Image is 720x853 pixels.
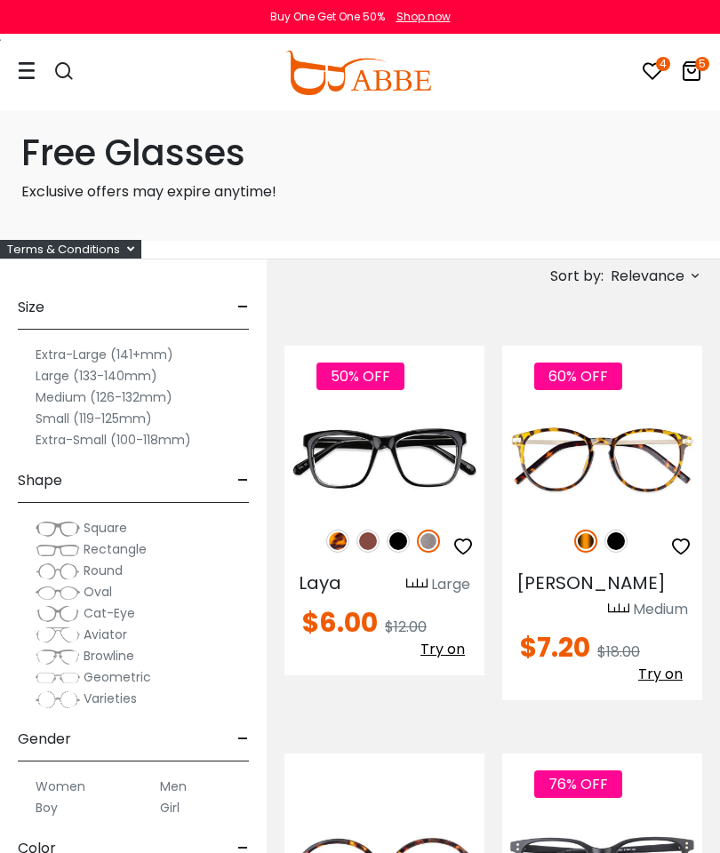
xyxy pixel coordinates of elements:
span: Relevance [611,260,684,292]
img: Geometric.png [36,669,80,687]
span: 60% OFF [534,363,622,390]
img: Varieties.png [36,690,80,709]
span: Laya [299,570,341,595]
span: Shape [18,459,62,502]
img: abbeglasses.com [285,51,431,95]
span: 76% OFF [534,770,622,798]
label: Small (119-125mm) [36,408,152,429]
a: 4 [642,64,663,84]
img: Rectangle.png [36,541,80,559]
span: Browline [84,647,134,665]
span: Aviator [84,626,127,643]
a: 5 [681,64,702,84]
img: Tortoise [574,530,597,553]
img: Black [387,530,410,553]
button: Try on [633,663,688,686]
div: Shop now [396,9,451,25]
i: 5 [695,57,709,71]
img: Browline.png [36,648,80,666]
a: Shop now [388,9,451,24]
span: Gender [18,718,71,761]
img: Oval.png [36,584,80,602]
img: Tortoise Callie - Combination ,Universal Bridge Fit [502,410,702,510]
label: Girl [160,797,180,818]
span: Square [84,519,127,537]
span: Size [18,286,44,329]
span: Round [84,562,123,579]
span: Cat-Eye [84,604,135,622]
p: Exclusive offers may expire anytime! [21,181,699,203]
button: Try on [415,638,470,661]
span: - [237,286,249,329]
img: Gun Laya - Plastic ,Universal Bridge Fit [284,410,484,510]
span: $12.00 [385,617,427,637]
label: Extra-Small (100-118mm) [36,429,191,450]
span: [PERSON_NAME] [516,570,666,595]
span: $6.00 [302,603,378,642]
img: Square.png [36,520,80,538]
label: Extra-Large (141+mm) [36,344,173,365]
img: Cat-Eye.png [36,605,80,623]
img: Round.png [36,562,80,580]
h1: Free Glasses [21,132,699,174]
span: $7.20 [520,628,590,666]
span: 50% OFF [316,363,404,390]
img: size ruler [608,602,629,616]
span: - [237,459,249,502]
label: Large (133-140mm) [36,365,157,387]
label: Women [36,776,85,797]
span: Rectangle [84,540,147,558]
span: Oval [84,583,112,601]
label: Medium (126-132mm) [36,387,172,408]
div: Large [431,574,470,595]
label: Boy [36,797,58,818]
img: Aviator.png [36,626,80,644]
span: Try on [638,664,683,684]
img: Brown [356,530,380,553]
img: Gun [417,530,440,553]
div: Medium [633,599,688,620]
img: Leopard [326,530,349,553]
span: $18.00 [597,642,640,662]
span: Sort by: [550,266,604,286]
img: Black [604,530,628,553]
i: 4 [656,57,670,71]
span: Geometric [84,668,151,686]
div: Buy One Get One 50% [270,9,385,25]
span: - [237,718,249,761]
span: Varieties [84,690,137,707]
label: Men [160,776,187,797]
img: size ruler [406,578,428,591]
span: Try on [420,639,465,659]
